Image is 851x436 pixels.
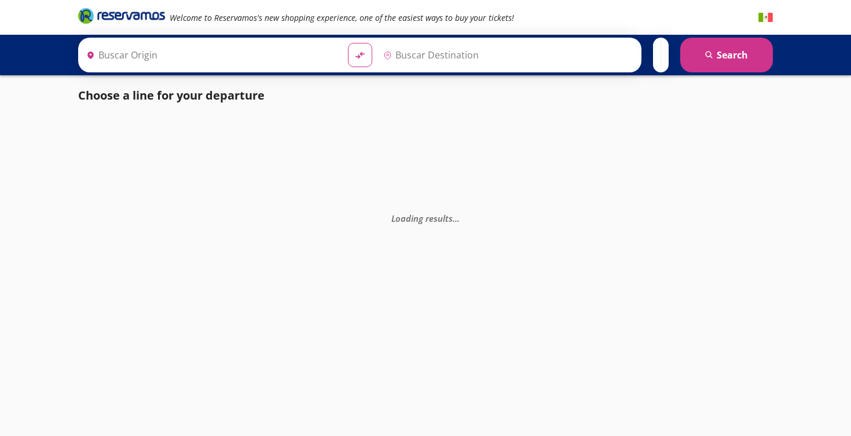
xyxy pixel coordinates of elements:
[680,38,773,72] button: Search
[78,87,265,104] p: Choose a line for your departure
[391,212,460,224] em: Loading results
[82,41,339,69] input: Buscar Origin
[379,41,636,69] input: Buscar Destination
[78,7,165,24] i: Brand Logo
[453,212,455,224] span: .
[455,212,457,224] span: .
[758,10,773,25] button: Español
[78,7,165,28] a: Brand Logo
[170,12,514,23] em: Welcome to Reservamos's new shopping experience, one of the easiest ways to buy your tickets!
[457,212,460,224] span: .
